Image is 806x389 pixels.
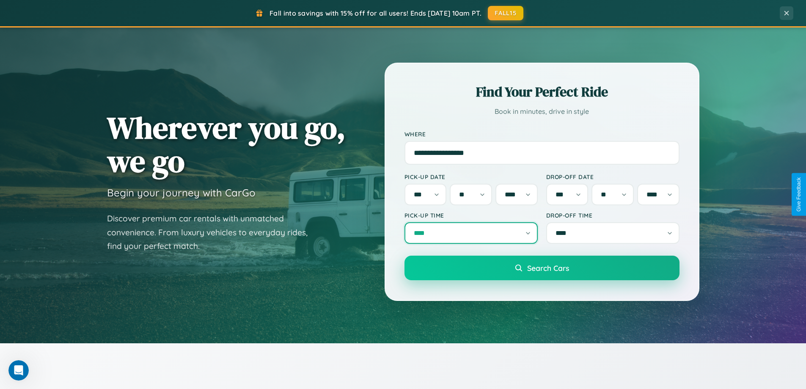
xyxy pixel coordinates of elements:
[527,263,569,273] span: Search Cars
[270,9,481,17] span: Fall into savings with 15% off for all users! Ends [DATE] 10am PT.
[404,212,538,219] label: Pick-up Time
[107,111,346,178] h1: Wherever you go, we go
[8,360,29,381] iframe: Intercom live chat
[404,256,679,280] button: Search Cars
[404,105,679,118] p: Book in minutes, drive in style
[546,173,679,180] label: Drop-off Date
[404,173,538,180] label: Pick-up Date
[107,212,319,253] p: Discover premium car rentals with unmatched convenience. From luxury vehicles to everyday rides, ...
[488,6,523,20] button: FALL15
[546,212,679,219] label: Drop-off Time
[107,186,256,199] h3: Begin your journey with CarGo
[404,83,679,101] h2: Find Your Perfect Ride
[796,177,802,212] div: Give Feedback
[404,130,679,138] label: Where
